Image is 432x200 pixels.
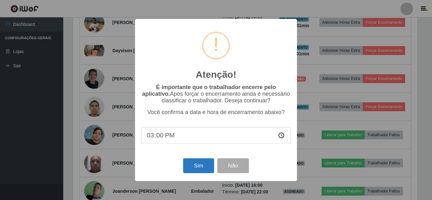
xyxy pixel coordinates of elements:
p: Após forçar o encerramento ainda é necessário classificar o trabalhador. Deseja continuar? [141,84,291,104]
h2: Atenção! [196,69,236,80]
button: Sim [183,158,214,173]
b: É importante que o trabalhador encerre pelo aplicativo. [142,84,276,97]
p: Você confirma a data e hora de encerramento abaixo? [141,109,291,116]
button: Não [217,158,249,173]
